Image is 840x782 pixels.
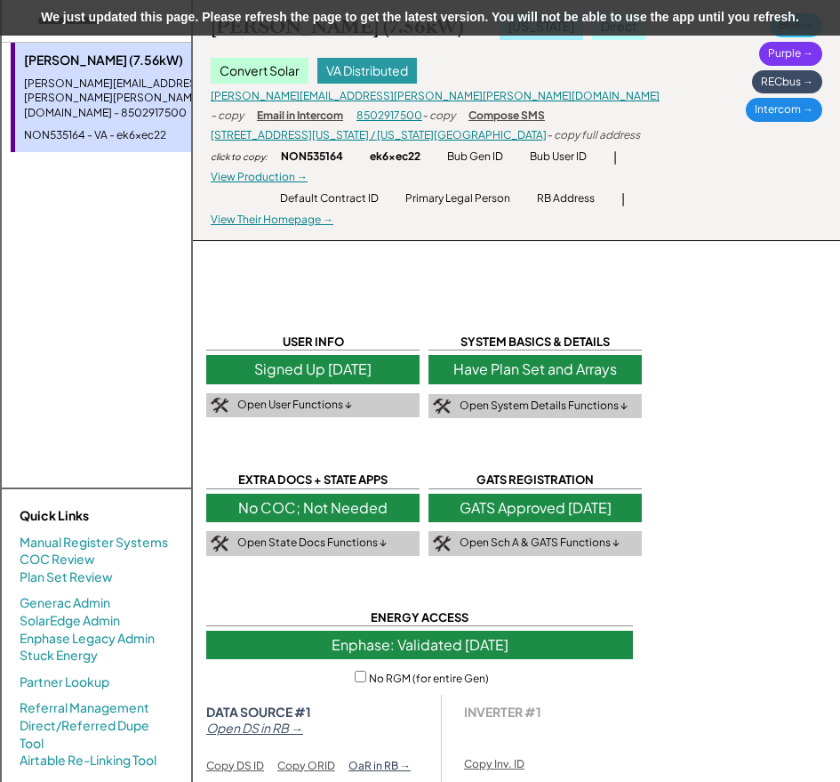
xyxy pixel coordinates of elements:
[20,752,156,770] a: Airtable Re-Linking Tool
[20,717,173,752] a: Direct/Referred Dupe Tool
[211,58,308,85] div: Convert Solar
[206,609,633,626] div: ENERGY ACCESS
[460,399,628,414] div: Open System Details Functions ↓
[206,704,311,720] strong: DATA SOURCE #1
[24,77,242,121] div: [PERSON_NAME][EMAIL_ADDRESS][PERSON_NAME][PERSON_NAME][DOMAIN_NAME] - 8502917500
[422,109,455,124] div: - copy
[20,612,120,630] a: SolarEdge Admin
[206,631,633,659] div: Enphase: Validated [DATE]
[405,191,510,206] div: Primary Legal Person
[20,568,113,586] a: Plan Set Review
[428,472,642,488] div: GATS REGISTRATION
[24,128,242,143] div: NON535164 - VA - ek6xec22
[460,536,620,551] div: Open Sch A & GATS Functions ↓
[211,213,333,228] div: View Their Homepage →
[547,128,640,143] div: - copy full address
[206,759,264,774] div: Copy DS ID
[20,594,110,612] a: Generac Admin
[237,536,387,551] div: Open State Docs Functions ↓
[206,334,420,351] div: USER INFO
[20,699,149,717] a: Referral Management
[206,494,420,522] div: No COC; Not Needed
[464,757,524,772] div: Copy Inv. ID
[20,647,98,665] a: Stuck Energy
[447,149,503,165] div: Bub Gen ID
[759,42,822,66] div: Purple →
[433,399,451,415] img: tool-icon.png
[530,149,587,165] div: Bub User ID
[20,673,109,691] a: Partner Lookup
[206,472,420,488] div: EXTRA DOCS + STATE APPS
[20,507,197,525] div: Quick Links
[317,58,417,85] div: VA Distributed
[206,355,420,383] div: Signed Up [DATE]
[621,190,625,208] div: |
[428,494,642,522] div: GATS Approved [DATE]
[211,398,228,414] img: tool-icon.png
[348,759,411,774] div: OaR in RB →
[206,720,303,736] em: Open DS in RB →
[428,355,642,383] div: Have Plan Set and Arrays
[211,536,228,552] img: tool-icon.png
[468,109,545,124] div: Compose SMS
[369,672,489,685] label: No RGM (for entire Gen)
[281,149,343,165] div: NON535164
[613,149,617,166] div: |
[211,109,244,124] div: - copy
[211,89,660,102] a: [PERSON_NAME][EMAIL_ADDRESS][PERSON_NAME][PERSON_NAME][DOMAIN_NAME]
[211,170,308,185] div: View Production →
[211,150,268,163] div: click to copy:
[257,109,343,124] div: Email in Intercom
[24,52,242,69] div: [PERSON_NAME] (7.56kW)
[237,398,352,413] div: Open User Functions ↓
[280,191,379,206] div: Default Contract ID
[537,191,595,206] div: RB Address
[211,128,547,141] a: [STREET_ADDRESS][US_STATE] / [US_STATE][GEOGRAPHIC_DATA]
[370,149,420,165] div: ek6xec22
[20,534,168,552] a: Manual Register Systems
[752,70,822,94] div: RECbus →
[20,551,95,568] a: COC Review
[356,109,422,122] a: 8502917500
[746,98,822,122] div: Intercom →
[20,630,155,648] a: Enphase Legacy Admin
[211,14,464,39] div: [PERSON_NAME] (7.56kW)
[433,536,451,552] img: tool-icon.png
[464,704,541,720] div: INVERTER #1
[277,759,335,774] div: Copy ORID
[428,334,642,351] div: SYSTEM BASICS & DETAILS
